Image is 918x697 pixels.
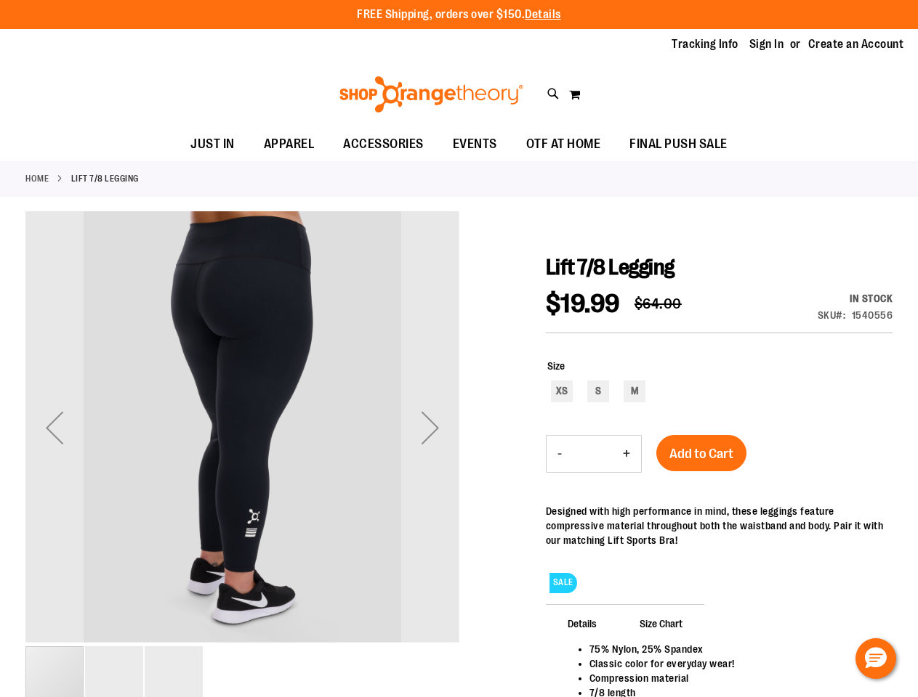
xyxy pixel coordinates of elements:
[25,172,49,185] a: Home
[629,128,728,160] span: FINAL PUSH SALE
[526,128,601,160] span: OTF AT HOME
[249,128,329,160] a: APPAREL
[547,360,565,372] span: Size
[587,380,609,402] div: S
[669,446,733,462] span: Add to Cart
[635,295,682,312] span: $64.00
[749,36,784,52] a: Sign In
[71,172,139,185] strong: Lift 7/8 Legging
[546,289,620,319] span: $19.99
[329,128,438,161] a: ACCESSORIES
[546,255,675,280] span: Lift 7/8 Legging
[589,671,878,685] li: Compression material
[589,642,878,656] li: 75% Nylon, 25% Spandex
[855,638,896,679] button: Hello, have a question? Let’s chat.
[357,7,561,23] p: FREE Shipping, orders over $150.
[624,380,645,402] div: M
[547,436,573,472] button: Decrease product quantity
[573,436,612,471] input: Product quantity
[818,309,846,321] strong: SKU
[25,211,459,645] div: 2024 October Lift 7/8 Legging
[549,573,577,592] span: SALE
[525,8,561,21] a: Details
[438,128,512,161] a: EVENTS
[612,436,641,472] button: Increase product quantity
[818,291,893,306] div: Availability
[808,36,904,52] a: Create an Account
[672,36,738,52] a: Tracking Info
[190,128,235,160] span: JUST IN
[656,435,746,471] button: Add to Cart
[615,128,742,161] a: FINAL PUSH SALE
[546,604,619,642] span: Details
[818,291,893,306] div: In stock
[852,308,893,322] div: 1540556
[512,128,616,161] a: OTF AT HOME
[176,128,249,161] a: JUST IN
[25,211,84,645] div: Previous
[264,128,315,160] span: APPAREL
[453,128,497,160] span: EVENTS
[343,128,424,160] span: ACCESSORIES
[337,76,526,113] img: Shop Orangetheory
[589,656,878,671] li: Classic color for everyday wear!
[618,604,704,642] span: Size Chart
[25,209,459,643] img: 2024 October Lift 7/8 Legging
[551,380,573,402] div: XS
[401,211,459,645] div: Next
[546,504,893,547] div: Designed with high performance in mind, these leggings feature compressive material throughout bo...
